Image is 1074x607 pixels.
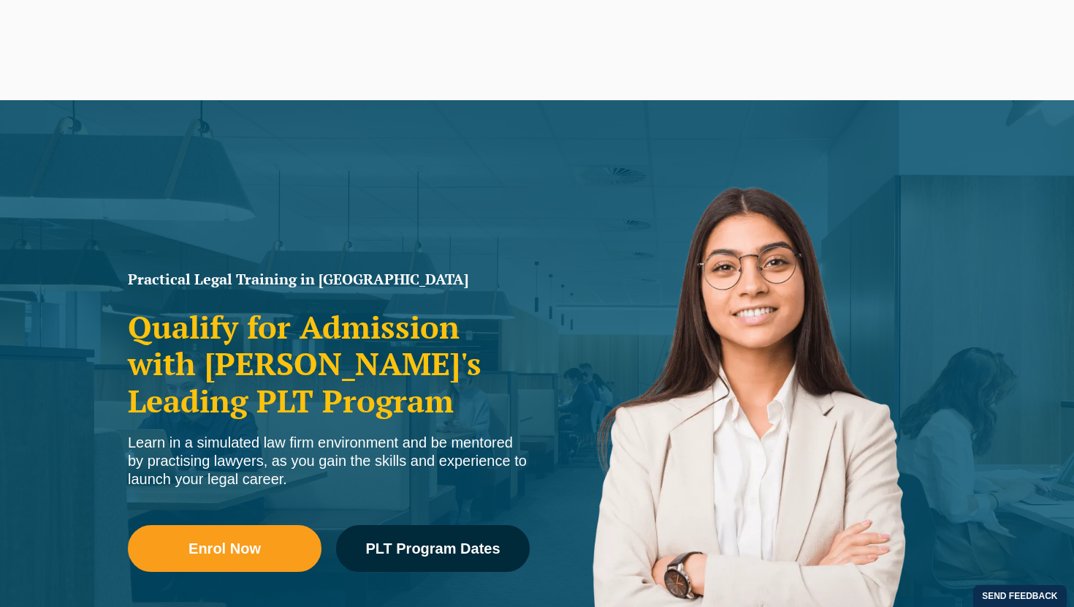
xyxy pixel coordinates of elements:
[336,525,530,572] a: PLT Program Dates
[128,525,321,572] a: Enrol Now
[365,541,500,556] span: PLT Program Dates
[128,309,530,419] h2: Qualify for Admission with [PERSON_NAME]'s Leading PLT Program
[128,272,530,287] h1: Practical Legal Training in [GEOGRAPHIC_DATA]
[188,541,261,556] span: Enrol Now
[128,434,530,489] div: Learn in a simulated law firm environment and be mentored by practising lawyers, as you gain the ...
